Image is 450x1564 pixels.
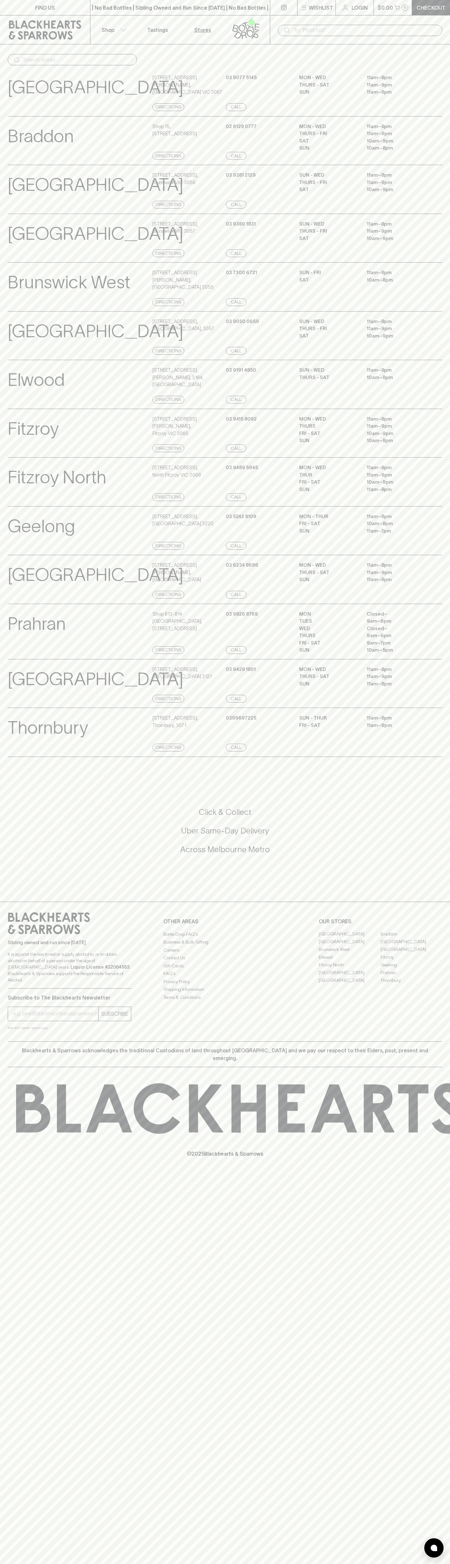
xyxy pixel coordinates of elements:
[226,714,256,722] p: 0399697225
[226,464,258,471] p: 03 9489 5945
[102,26,115,34] p: Shop
[299,562,357,569] p: MON - WED
[226,666,256,673] p: 03 9428 1801
[299,88,357,96] p: SUN
[152,542,184,550] a: Directions
[163,946,287,954] a: Careers
[152,347,184,355] a: Directions
[299,123,357,130] p: MON - WED
[299,618,357,625] p: TUES
[367,137,425,145] p: 10am – 9pm
[299,318,357,325] p: SUN - WED
[163,930,287,938] a: Bottle Drop FAQ's
[367,639,425,647] p: 9am – 7pm
[367,88,425,96] p: 11am – 8pm
[367,618,425,625] p: 9am – 6pm
[8,951,131,983] p: It is against the law to sell or supply alcohol to, or to obtain alcohol on behalf of a person un...
[152,493,184,501] a: Directions
[101,1010,128,1018] p: SUBSCRIBE
[226,444,246,452] a: Call
[381,930,442,938] a: Braddon
[8,610,66,637] p: Prahran
[431,1545,437,1551] img: bubble-icon
[381,938,442,946] a: [GEOGRAPHIC_DATA]
[8,220,183,247] p: [GEOGRAPHIC_DATA]
[299,647,357,654] p: SUN
[367,269,425,276] p: 11am – 8pm
[152,415,224,437] p: [STREET_ADDRESS][PERSON_NAME] , Fitzroy VIC 3065
[367,722,425,729] p: 11am – 9pm
[367,666,425,673] p: 11am – 8pm
[367,123,425,130] p: 11am – 8pm
[8,318,183,345] p: [GEOGRAPHIC_DATA]
[367,81,425,89] p: 11am – 9pm
[367,714,425,722] p: 11am – 8pm
[226,610,258,618] p: 03 9826 8768
[299,673,357,680] p: THURS - SAT
[299,228,357,235] p: THURS - FRI
[152,249,184,257] a: Directions
[299,520,357,527] p: FRI - SAT
[367,625,425,632] p: Closed –
[226,201,246,209] a: Call
[226,562,258,569] p: 03 6234 8696
[8,825,442,836] h5: Uber Same-Day Delivery
[299,374,357,381] p: THURS - SAT
[293,25,437,35] input: Try "Pinot noir"
[299,332,357,340] p: SAT
[367,367,425,374] p: 11am – 8pm
[8,367,65,393] p: Elwood
[8,464,106,491] p: Fitzroy North
[367,437,425,444] p: 10am – 8pm
[152,695,184,703] a: Directions
[152,513,214,527] p: [STREET_ADDRESS] , [GEOGRAPHIC_DATA] 3220
[367,374,425,381] p: 10am – 8pm
[226,591,246,599] a: Call
[299,576,357,583] p: SUN
[299,569,357,576] p: THURS - SAT
[226,298,246,306] a: Call
[367,647,425,654] p: 10am – 5pm
[367,430,425,437] p: 10am – 9pm
[299,527,357,535] p: SUN
[299,610,357,618] p: MON
[152,318,214,332] p: [STREET_ADDRESS] , [GEOGRAPHIC_DATA], 3057
[299,639,357,647] p: FRI - SAT
[367,144,425,152] p: 10am – 8pm
[299,625,357,632] p: WED
[367,520,425,527] p: 10am – 8pm
[299,632,357,639] p: THURS
[226,493,246,501] a: Call
[299,471,357,479] p: THUR
[152,591,184,599] a: Directions
[226,74,257,81] p: 03 9077 5145
[299,144,357,152] p: SUN
[152,298,184,306] a: Directions
[367,632,425,639] p: 9am – 6pm
[226,220,256,228] p: 03 9380 1831
[226,396,246,404] a: Call
[163,970,287,978] a: FAQ's
[152,123,197,137] p: Shop 15 , [STREET_ADDRESS]
[135,15,180,44] a: Tastings
[163,962,287,970] a: Gift Cards
[381,977,442,984] a: Thornbury
[8,781,442,889] div: Call to action block
[367,186,425,193] p: 10am – 9pm
[367,680,425,688] p: 11am – 8pm
[367,569,425,576] p: 11am – 9pm
[152,714,198,729] p: [STREET_ADDRESS] , Thornbury, 3071
[367,610,425,618] p: Closed –
[194,26,211,34] p: Stores
[152,444,184,452] a: Directions
[180,15,225,44] a: Stores
[367,423,425,430] p: 11am – 9pm
[147,26,168,34] p: Tastings
[152,152,184,160] a: Directions
[299,714,357,722] p: Sun - Thur
[8,172,183,198] p: [GEOGRAPHIC_DATA]
[163,917,287,925] p: OTHER AREAS
[226,152,246,160] a: Call
[319,969,381,977] a: [GEOGRAPHIC_DATA]
[381,969,442,977] a: Prahran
